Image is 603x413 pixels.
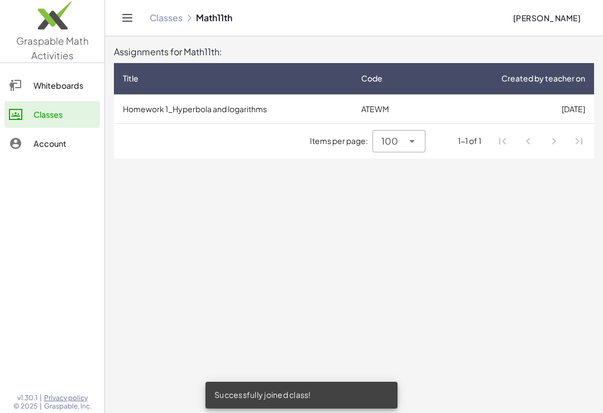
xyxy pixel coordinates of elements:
span: | [40,402,42,411]
a: Whiteboards [4,72,100,99]
td: [DATE] [427,94,594,123]
a: Account [4,130,100,157]
span: Graspable, Inc. [44,402,92,411]
div: Assignments for Math11th: [114,45,594,59]
div: Successfully joined class! [205,382,398,409]
span: Code [361,73,382,84]
span: Title [123,73,138,84]
span: Graspable Math Activities [16,35,89,61]
nav: Pagination Navigation [490,128,592,154]
a: Classes [4,101,100,128]
div: Whiteboards [33,79,95,92]
button: Toggle navigation [118,9,136,27]
span: 100 [381,135,398,148]
a: Classes [150,12,183,23]
div: Classes [33,108,95,121]
td: Homework 1_Hyperbola and logarithms [114,94,352,123]
td: ATEWM [352,94,427,123]
span: | [40,393,42,402]
span: © 2025 [13,402,37,411]
a: Privacy policy [44,393,92,402]
div: Account [33,137,95,150]
span: Items per page: [310,135,372,147]
button: [PERSON_NAME] [504,8,590,28]
div: 1-1 of 1 [458,135,481,147]
span: v1.30.1 [17,393,37,402]
span: [PERSON_NAME] [513,13,581,23]
span: Created by teacher on [501,73,585,84]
